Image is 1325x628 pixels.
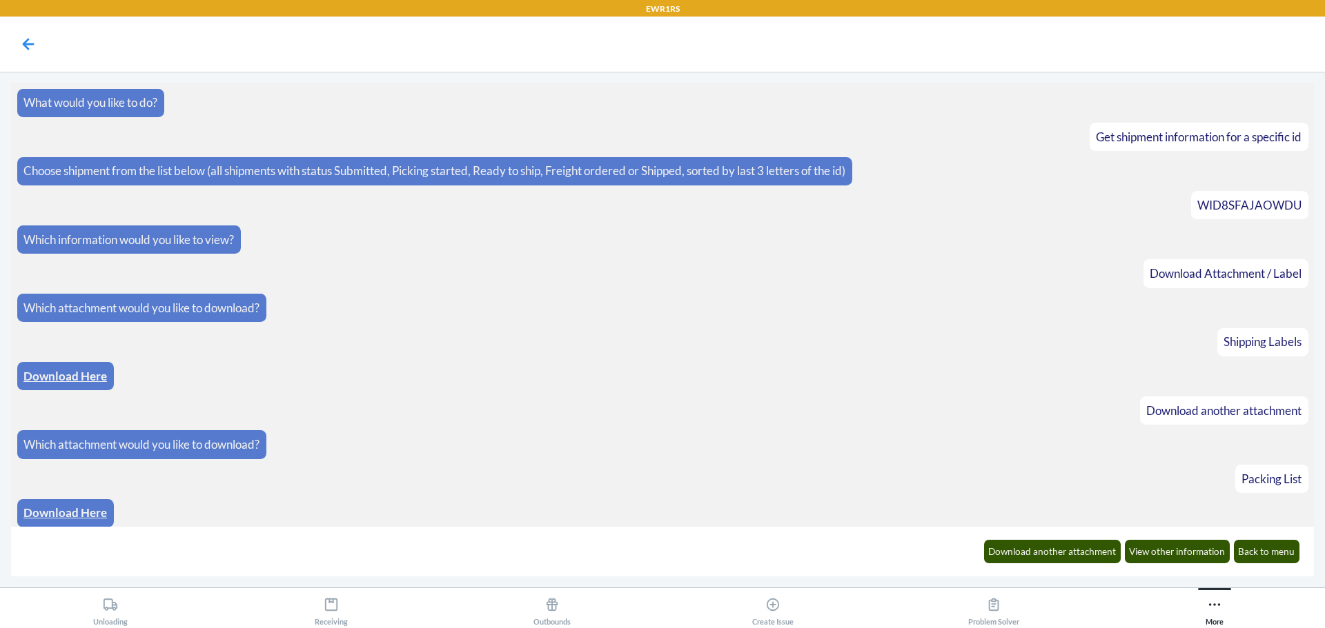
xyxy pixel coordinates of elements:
[93,591,128,626] div: Unloading
[1206,591,1224,626] div: More
[752,591,794,626] div: Create Issue
[1197,198,1302,212] span: WID8SFAJAOWDU
[315,591,348,626] div: Receiving
[883,588,1104,626] button: Problem Solver
[1150,266,1302,281] span: Download Attachment / Label
[1224,334,1302,349] span: Shipping Labels
[23,505,107,520] a: Download Here
[533,591,571,626] div: Outbounds
[23,369,107,383] a: Download Here
[968,591,1019,626] div: Problem Solver
[646,3,680,15] p: EWR1RS
[1104,588,1325,626] button: More
[1234,540,1300,563] button: Back to menu
[23,94,157,112] p: What would you like to do?
[984,540,1121,563] button: Download another attachment
[23,299,259,317] p: Which attachment would you like to download?
[1241,472,1302,486] span: Packing List
[23,436,259,454] p: Which attachment would you like to download?
[662,588,883,626] button: Create Issue
[23,231,234,249] p: Which information would you like to view?
[1096,130,1302,144] span: Get shipment information for a specific id
[1146,403,1302,418] span: Download another attachment
[442,588,662,626] button: Outbounds
[221,588,442,626] button: Receiving
[1125,540,1230,563] button: View other information
[23,162,845,180] p: Choose shipment from the list below (all shipments with status Submitted, Picking started, Ready ...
